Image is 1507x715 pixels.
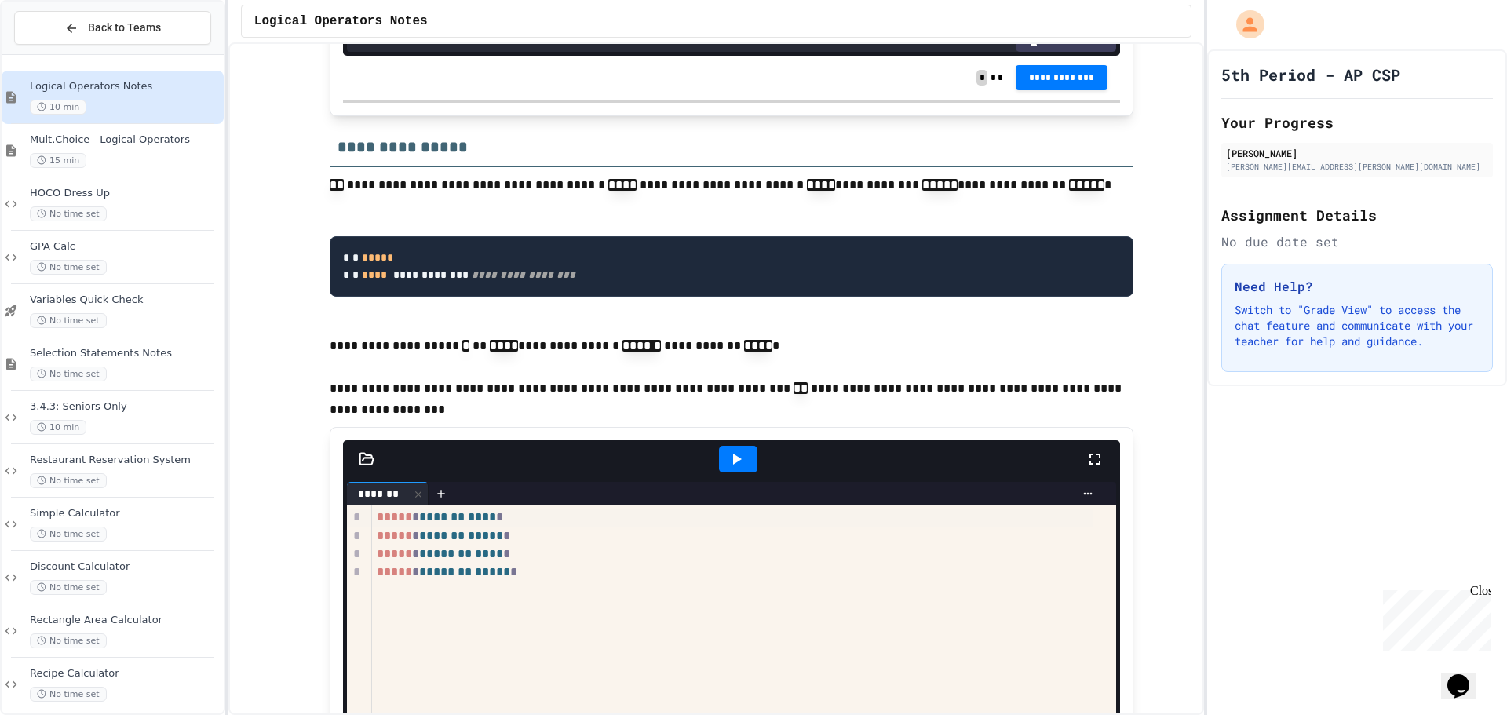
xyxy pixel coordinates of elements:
[30,580,107,595] span: No time set
[30,667,221,680] span: Recipe Calculator
[30,153,86,168] span: 15 min
[30,347,221,360] span: Selection Statements Notes
[30,80,221,93] span: Logical Operators Notes
[1220,6,1268,42] div: My Account
[30,400,221,414] span: 3.4.3: Seniors Only
[30,507,221,520] span: Simple Calculator
[30,454,221,467] span: Restaurant Reservation System
[1377,584,1491,651] iframe: chat widget
[30,100,86,115] span: 10 min
[88,20,161,36] span: Back to Teams
[30,260,107,275] span: No time set
[1221,111,1493,133] h2: Your Progress
[30,560,221,574] span: Discount Calculator
[30,527,107,542] span: No time set
[1221,64,1400,86] h1: 5th Period - AP CSP
[1235,277,1480,296] h3: Need Help?
[14,11,211,45] button: Back to Teams
[30,313,107,328] span: No time set
[30,420,86,435] span: 10 min
[254,12,428,31] span: Logical Operators Notes
[1221,232,1493,251] div: No due date set
[30,473,107,488] span: No time set
[30,206,107,221] span: No time set
[30,294,221,307] span: Variables Quick Check
[30,633,107,648] span: No time set
[30,614,221,627] span: Rectangle Area Calculator
[30,240,221,254] span: GPA Calc
[1221,204,1493,226] h2: Assignment Details
[30,133,221,147] span: Mult.Choice - Logical Operators
[30,687,107,702] span: No time set
[1226,161,1488,173] div: [PERSON_NAME][EMAIL_ADDRESS][PERSON_NAME][DOMAIN_NAME]
[1226,146,1488,160] div: [PERSON_NAME]
[6,6,108,100] div: Chat with us now!Close
[30,187,221,200] span: HOCO Dress Up
[1235,302,1480,349] p: Switch to "Grade View" to access the chat feature and communicate with your teacher for help and ...
[30,367,107,381] span: No time set
[1441,652,1491,699] iframe: chat widget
